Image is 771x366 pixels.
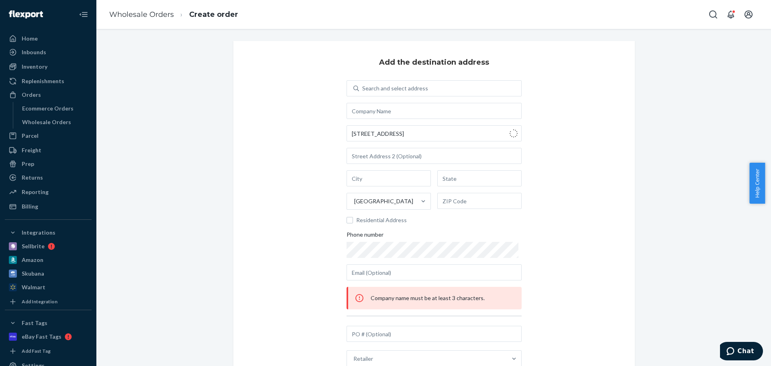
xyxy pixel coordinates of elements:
[437,193,522,209] input: ZIP Code
[22,174,43,182] div: Returns
[5,88,92,101] a: Orders
[18,102,92,115] a: Ecommerce Orders
[22,270,44,278] div: Skubana
[437,170,522,186] input: State
[5,200,92,213] a: Billing
[353,355,373,363] div: Retailer
[347,231,383,242] span: Phone number
[22,333,61,341] div: eBay Fast Tags
[347,103,522,119] input: Company Name
[5,144,92,157] a: Freight
[22,146,41,154] div: Freight
[347,170,431,186] input: City
[5,46,92,59] a: Inbounds
[22,319,47,327] div: Fast Tags
[379,57,489,67] h3: Add the destination address
[22,132,39,140] div: Parcel
[5,267,92,280] a: Skubana
[22,298,57,305] div: Add Integration
[354,197,413,205] div: [GEOGRAPHIC_DATA]
[740,6,757,22] button: Open account menu
[5,32,92,45] a: Home
[22,91,41,99] div: Orders
[5,157,92,170] a: Prep
[103,3,245,27] ol: breadcrumbs
[109,10,174,19] a: Wholesale Orders
[705,6,721,22] button: Open Search Box
[18,116,92,129] a: Wholesale Orders
[749,163,765,204] button: Help Center
[371,294,485,301] span: Company name must be at least 3 characters.
[347,264,522,280] input: Email (Optional)
[347,326,522,342] input: PO # (Optional)
[362,84,428,92] div: Search and select address
[22,202,38,211] div: Billing
[5,171,92,184] a: Returns
[356,216,522,224] span: Residential Address
[347,217,353,223] input: Residential Address
[22,104,73,112] div: Ecommerce Orders
[5,75,92,88] a: Replenishments
[22,35,38,43] div: Home
[720,342,763,362] iframe: Opens a widget where you can chat to one of our agents
[22,283,45,291] div: Walmart
[22,242,45,250] div: Sellbrite
[9,10,43,18] img: Flexport logo
[22,118,71,126] div: Wholesale Orders
[22,63,47,71] div: Inventory
[723,6,739,22] button: Open notifications
[5,317,92,329] button: Fast Tags
[347,148,522,164] input: Street Address 2 (Optional)
[5,330,92,343] a: eBay Fast Tags
[5,254,92,266] a: Amazon
[5,297,92,307] a: Add Integration
[22,160,34,168] div: Prep
[75,6,92,22] button: Close Navigation
[5,226,92,239] button: Integrations
[22,188,49,196] div: Reporting
[5,346,92,356] a: Add Fast Tag
[5,281,92,294] a: Walmart
[5,129,92,142] a: Parcel
[22,77,64,85] div: Replenishments
[5,60,92,73] a: Inventory
[22,348,51,354] div: Add Fast Tag
[5,240,92,253] a: Sellbrite
[22,229,55,237] div: Integrations
[22,256,43,264] div: Amazon
[347,125,522,141] input: Street Address
[5,186,92,198] a: Reporting
[189,10,238,19] a: Create order
[22,48,46,56] div: Inbounds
